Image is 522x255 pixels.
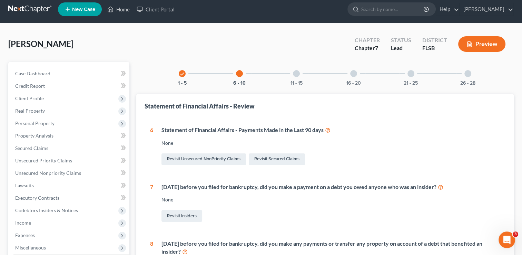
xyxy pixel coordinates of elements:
[133,3,178,16] a: Client Portal
[436,3,459,16] a: Help
[355,44,380,52] div: Chapter
[178,81,187,86] button: 1 - 5
[15,83,45,89] span: Credit Report
[15,182,34,188] span: Lawsuits
[391,44,411,52] div: Lead
[150,183,153,224] div: 7
[422,44,447,52] div: FLSB
[460,3,513,16] a: [PERSON_NAME]
[10,130,129,142] a: Property Analysis
[404,81,418,86] button: 21 - 25
[15,95,44,101] span: Client Profile
[15,220,31,226] span: Income
[460,81,475,86] button: 26 - 28
[8,39,73,49] span: [PERSON_NAME]
[391,36,411,44] div: Status
[499,232,515,248] iframe: Intercom live chat
[161,126,500,134] div: Statement of Financial Affairs - Payments Made in the Last 90 days
[513,232,518,237] span: 3
[15,245,46,251] span: Miscellaneous
[249,153,305,165] a: Revisit Secured Claims
[422,36,447,44] div: District
[161,153,246,165] a: Revisit Unsecured NonPriority Claims
[233,81,246,86] button: 6 - 10
[15,145,48,151] span: Secured Claims
[15,70,50,76] span: Case Dashboard
[10,179,129,192] a: Lawsuits
[355,36,380,44] div: Chapter
[361,3,424,16] input: Search by name...
[15,120,55,126] span: Personal Property
[161,140,500,147] div: None
[290,81,303,86] button: 11 - 15
[10,142,129,154] a: Secured Claims
[10,80,129,92] a: Credit Report
[15,170,81,176] span: Unsecured Nonpriority Claims
[15,158,72,163] span: Unsecured Priority Claims
[150,126,153,167] div: 6
[145,102,255,110] div: Statement of Financial Affairs - Review
[161,210,202,222] a: Revisit Insiders
[15,195,59,201] span: Executory Contracts
[104,3,133,16] a: Home
[161,196,500,203] div: None
[15,133,53,139] span: Property Analysis
[10,192,129,204] a: Executory Contracts
[10,154,129,167] a: Unsecured Priority Claims
[15,207,78,213] span: Codebtors Insiders & Notices
[10,67,129,80] a: Case Dashboard
[72,7,95,12] span: New Case
[375,45,378,51] span: 7
[15,232,35,238] span: Expenses
[346,81,361,86] button: 16 - 20
[458,36,505,52] button: Preview
[161,183,500,191] div: [DATE] before you filed for bankruptcy, did you make a payment on a debt you owed anyone who was ...
[15,108,45,114] span: Real Property
[10,167,129,179] a: Unsecured Nonpriority Claims
[180,72,185,76] i: check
